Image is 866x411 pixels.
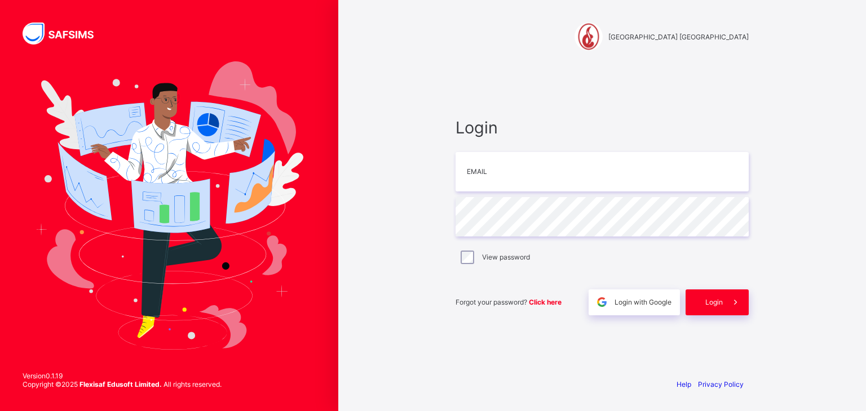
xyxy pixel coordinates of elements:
span: [GEOGRAPHIC_DATA] [GEOGRAPHIC_DATA] [608,33,749,41]
img: SAFSIMS Logo [23,23,107,44]
span: Forgot your password? [456,298,562,306]
strong: Flexisaf Edusoft Limited. [79,380,162,388]
label: View password [482,253,530,261]
img: google.396cfc9801f0270233282035f929180a.svg [595,296,608,309]
a: Privacy Policy [698,380,744,388]
span: Login [456,118,749,137]
img: Hero Image [35,61,303,350]
span: Version 0.1.19 [23,372,222,380]
span: Copyright © 2025 All rights reserved. [23,380,222,388]
a: Click here [529,298,562,306]
a: Help [677,380,691,388]
span: Login with Google [615,298,671,306]
span: Login [705,298,723,306]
